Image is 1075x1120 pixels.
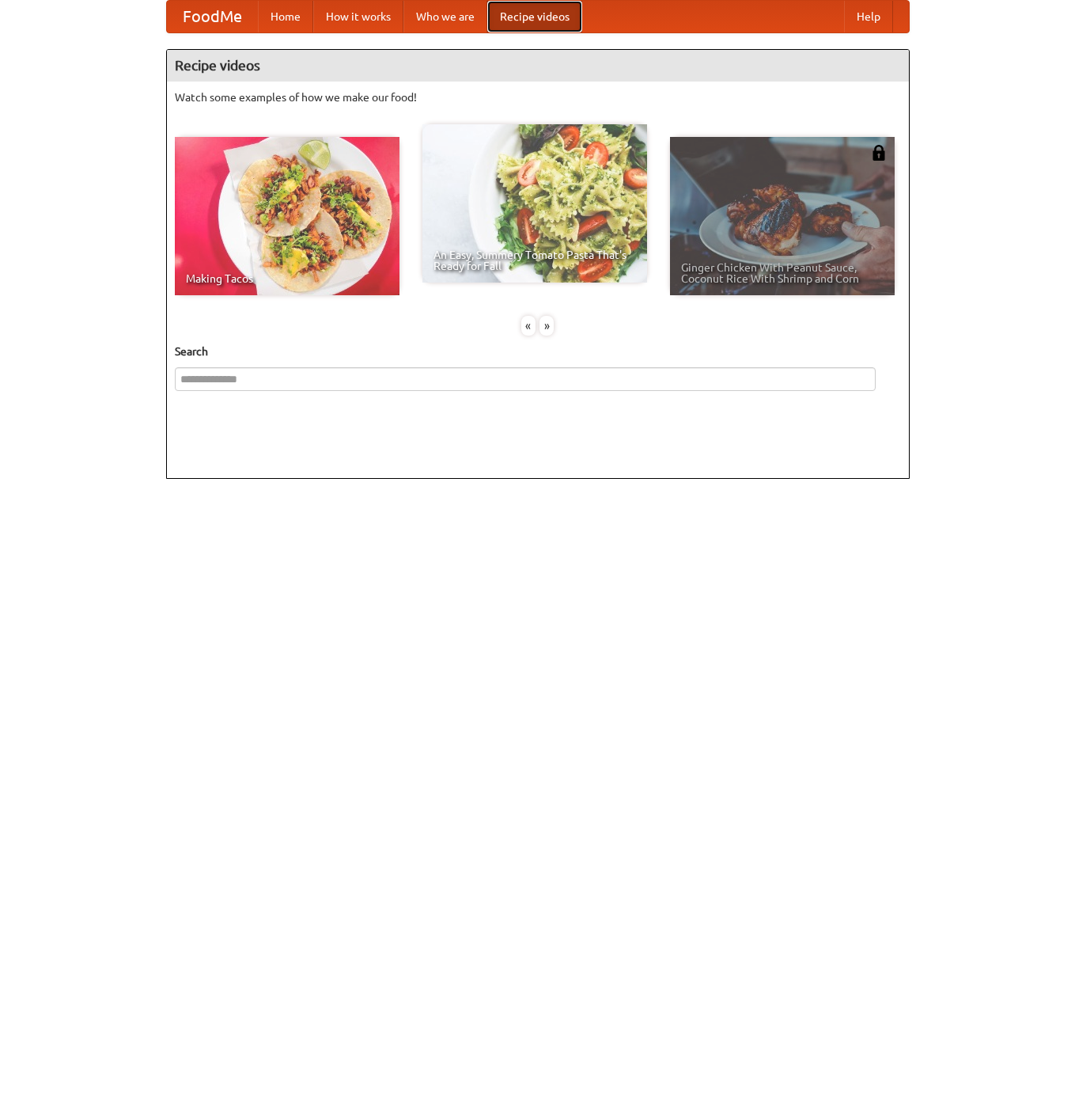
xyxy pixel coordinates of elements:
a: How it works [313,1,403,32]
span: Making Tacos [186,273,388,284]
a: Who we are [403,1,487,32]
a: Help [844,1,893,32]
img: 483408.png [871,145,887,161]
a: FoodMe [167,1,258,32]
a: Home [258,1,313,32]
p: Watch some examples of how we make our food! [175,89,901,105]
h4: Recipe videos [167,50,909,82]
a: Making Tacos [175,137,399,295]
a: An Easy, Summery Tomato Pasta That's Ready for Fall [422,124,647,283]
a: Recipe videos [487,1,582,32]
h5: Search [175,344,901,359]
div: « [521,316,536,336]
span: An Easy, Summery Tomato Pasta That's Ready for Fall [433,249,636,271]
div: » [539,316,554,336]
